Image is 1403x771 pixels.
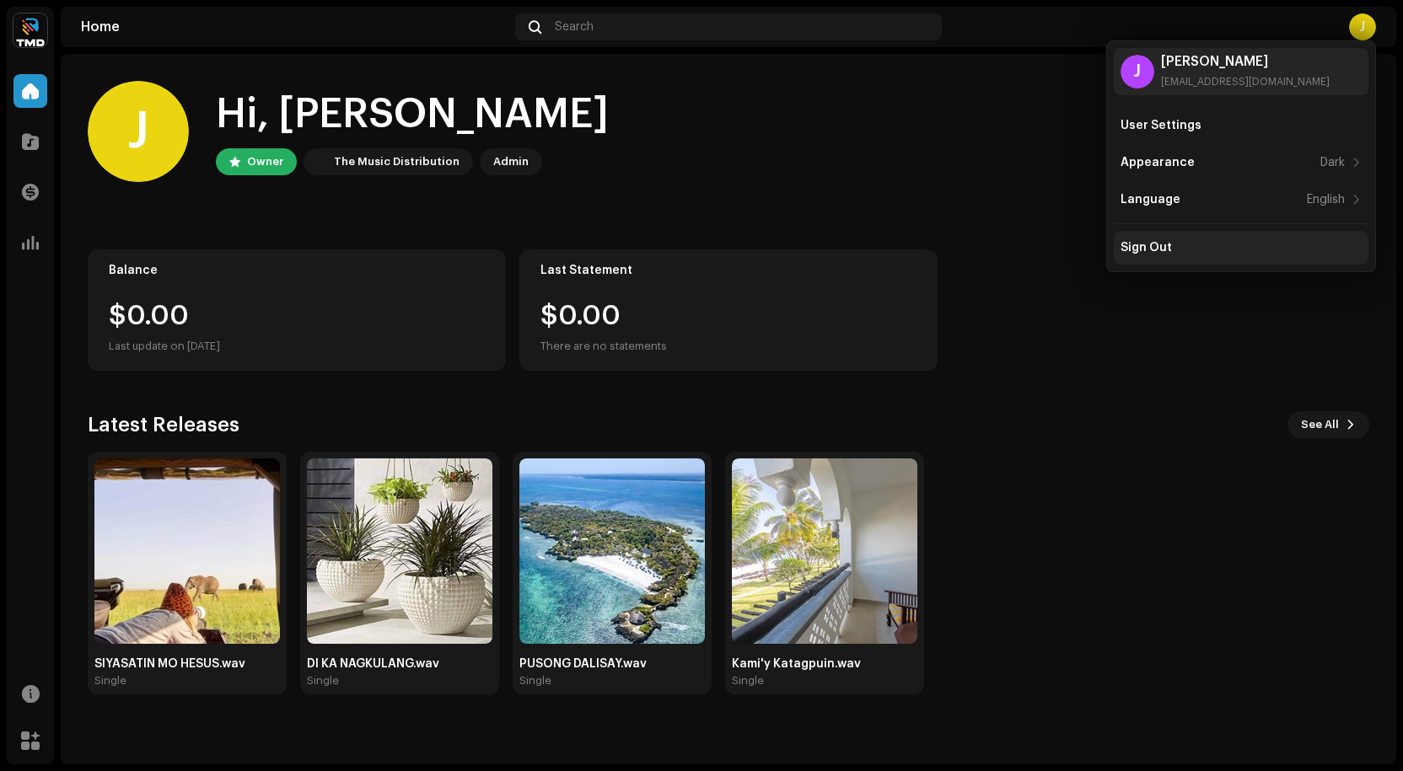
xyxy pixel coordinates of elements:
[540,264,917,277] div: Last Statement
[1114,146,1368,179] re-m-nav-item: Appearance
[307,657,492,671] div: DI KA NAGKULANG.wav
[94,657,280,671] div: SIYASATIN MO HESUS.wav
[81,20,508,34] div: Home
[1161,75,1330,88] div: [EMAIL_ADDRESS][DOMAIN_NAME]
[540,336,667,356] div: There are no statements
[109,336,485,356] div: Last update on [DATE]
[1121,55,1154,88] div: J
[1114,109,1368,142] re-m-nav-item: User Settings
[519,249,938,371] re-o-card-value: Last Statement
[1114,183,1368,217] re-m-nav-item: Language
[1349,13,1376,40] div: J
[334,152,460,172] div: The Music Distribution
[1121,241,1172,254] div: Sign Out
[216,88,609,142] div: Hi, [PERSON_NAME]
[1287,411,1369,438] button: See All
[307,674,339,688] div: Single
[13,13,47,47] img: 622bc8f8-b98b-49b5-8c6c-3a84fb01c0a0
[307,152,327,172] img: 622bc8f8-b98b-49b5-8c6c-3a84fb01c0a0
[732,458,917,644] img: 3a13cf5c-9c42-4cba-be87-10295eeea712
[1121,156,1195,169] div: Appearance
[94,458,280,644] img: c52f0f43-44c3-4a16-91ab-8f7f8d101481
[519,674,551,688] div: Single
[732,674,764,688] div: Single
[493,152,529,172] div: Admin
[88,81,189,182] div: J
[247,152,283,172] div: Owner
[1307,193,1345,206] div: English
[94,674,126,688] div: Single
[1114,231,1368,265] re-m-nav-item: Sign Out
[1121,193,1180,206] div: Language
[519,458,705,644] img: 964ac3f5-7c6b-436f-990f-b912ac450058
[732,657,917,671] div: Kami'y Katagpuin.wav
[1301,408,1339,442] span: See All
[88,249,506,371] re-o-card-value: Balance
[1161,55,1330,68] div: [PERSON_NAME]
[307,458,492,644] img: 7cc2eea1-f99d-41ff-ad80-9bfe25bfc5e3
[109,264,485,277] div: Balance
[1320,156,1345,169] div: Dark
[88,411,239,438] h3: Latest Releases
[555,20,594,34] span: Search
[1121,119,1201,132] div: User Settings
[519,657,705,671] div: PUSONG DALISAY.wav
